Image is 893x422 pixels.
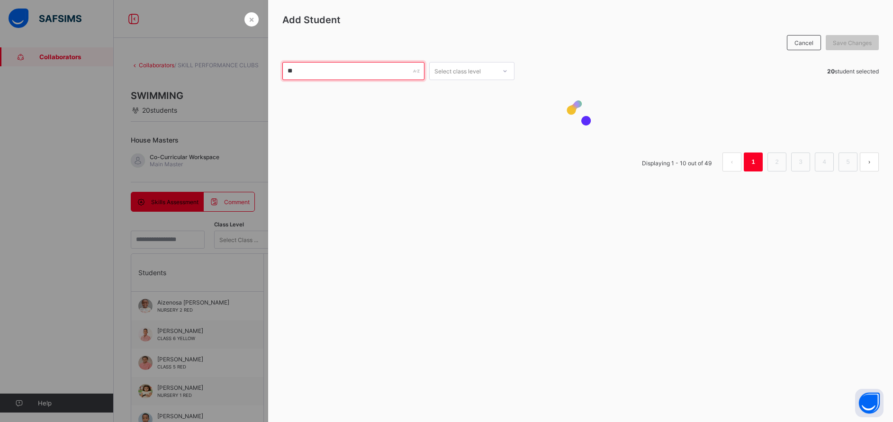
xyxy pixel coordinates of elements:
[860,153,879,171] button: next page
[796,156,805,168] a: 3
[827,68,835,75] b: 20
[839,153,857,171] li: 5
[791,153,810,171] li: 3
[820,156,829,168] a: 4
[843,156,852,168] a: 5
[772,156,781,168] a: 2
[722,153,741,171] li: 上一页
[794,39,813,46] span: Cancel
[744,153,763,171] li: 1
[635,153,719,171] li: Displaying 1 - 10 out of 49
[722,153,741,171] button: prev page
[855,389,884,417] button: Open asap
[434,62,481,80] div: Select class level
[767,153,786,171] li: 2
[749,156,758,168] a: 1
[827,68,879,75] span: student selected
[860,153,879,171] li: 下一页
[282,14,879,26] span: Add Student
[833,39,872,46] span: Save Changes
[249,14,254,24] span: ×
[815,153,834,171] li: 4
